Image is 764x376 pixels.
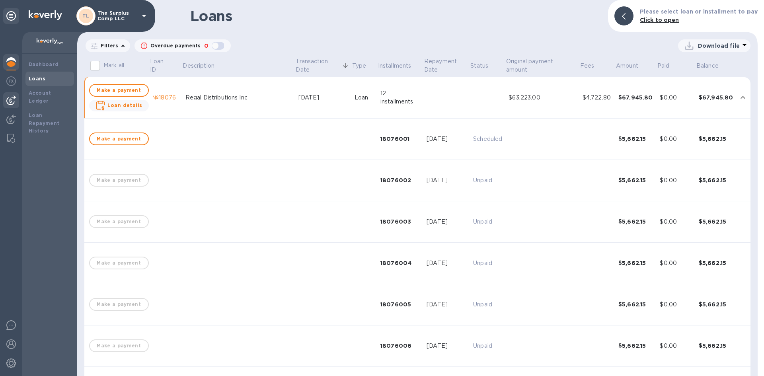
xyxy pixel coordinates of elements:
[509,94,576,102] div: $63,223.00
[473,259,502,267] p: Unpaid
[618,94,654,101] div: $67,945.80
[380,300,420,308] div: 18076005
[380,176,420,184] div: 18076002
[29,61,59,67] b: Dashboard
[89,100,149,111] button: Loan details
[204,42,208,50] p: 0
[699,176,733,184] div: $5,662.15
[427,135,467,143] div: [DATE]
[473,342,502,350] p: Unpaid
[640,17,679,23] b: Click to open
[580,62,594,70] p: Fees
[660,135,692,143] div: $0.00
[657,62,680,70] span: Paid
[97,10,137,21] p: The Surplus Comp LLC
[296,57,340,74] p: Transaction Date
[616,62,638,70] p: Amount
[698,42,740,50] p: Download file
[699,259,733,267] div: $5,662.15
[618,218,654,226] div: $5,662.15
[96,134,142,144] span: Make a payment
[352,62,377,70] span: Type
[296,57,351,74] span: Transaction Date
[355,94,374,102] div: Loan
[380,342,420,350] div: 18076006
[427,218,467,226] div: [DATE]
[134,39,230,52] button: Overdue payments0
[660,259,692,267] div: $0.00
[696,62,729,70] span: Balance
[618,135,654,143] div: $5,662.15
[699,218,733,226] div: $5,662.15
[660,342,692,350] div: $0.00
[657,62,670,70] p: Paid
[183,62,214,70] p: Description
[97,42,118,49] p: Filters
[427,300,467,309] div: [DATE]
[150,42,201,49] p: Overdue payments
[696,62,718,70] p: Balance
[699,94,733,101] div: $67,945.80
[618,176,654,184] div: $5,662.15
[618,259,654,267] div: $5,662.15
[427,259,467,267] div: [DATE]
[89,84,149,97] button: Make a payment
[150,57,171,74] p: Loan ID
[29,112,60,134] b: Loan Repayment History
[618,300,654,308] div: $5,662.15
[29,76,45,82] b: Loans
[580,62,604,70] span: Fees
[737,92,749,103] button: expand row
[380,259,420,267] div: 18076004
[506,57,579,74] span: Original payment amount
[103,61,124,70] p: Mark all
[29,90,51,104] b: Account Ledger
[618,342,654,350] div: $5,662.15
[660,94,692,102] div: $0.00
[82,13,90,19] b: TL
[424,57,470,74] p: Repayment Date
[699,135,733,143] div: $5,662.15
[473,218,502,226] p: Unpaid
[640,8,758,15] b: Please select loan or installment to pay
[352,62,366,70] p: Type
[6,76,16,86] img: Foreign exchange
[298,94,348,102] div: [DATE]
[699,300,733,308] div: $5,662.15
[427,342,467,350] div: [DATE]
[152,94,179,102] div: №18076
[378,62,422,70] span: Installments
[473,176,502,185] p: Unpaid
[473,300,502,309] p: Unpaid
[190,8,602,24] h1: Loans
[96,86,142,95] span: Make a payment
[29,10,62,20] img: Logo
[380,135,420,143] div: 18076001
[660,176,692,185] div: $0.00
[185,94,292,102] div: Regal Distributions Inc
[183,62,225,70] span: Description
[616,62,649,70] span: Amount
[660,218,692,226] div: $0.00
[380,89,420,106] div: 12 installments
[107,102,142,108] b: Loan details
[699,342,733,350] div: $5,662.15
[471,62,489,70] p: Status
[150,57,181,74] span: Loan ID
[427,176,467,185] div: [DATE]
[380,218,420,226] div: 18076003
[583,94,612,102] div: $4,722.80
[89,132,149,145] button: Make a payment
[660,300,692,309] div: $0.00
[378,62,411,70] p: Installments
[473,135,502,143] p: Scheduled
[506,57,568,74] p: Original payment amount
